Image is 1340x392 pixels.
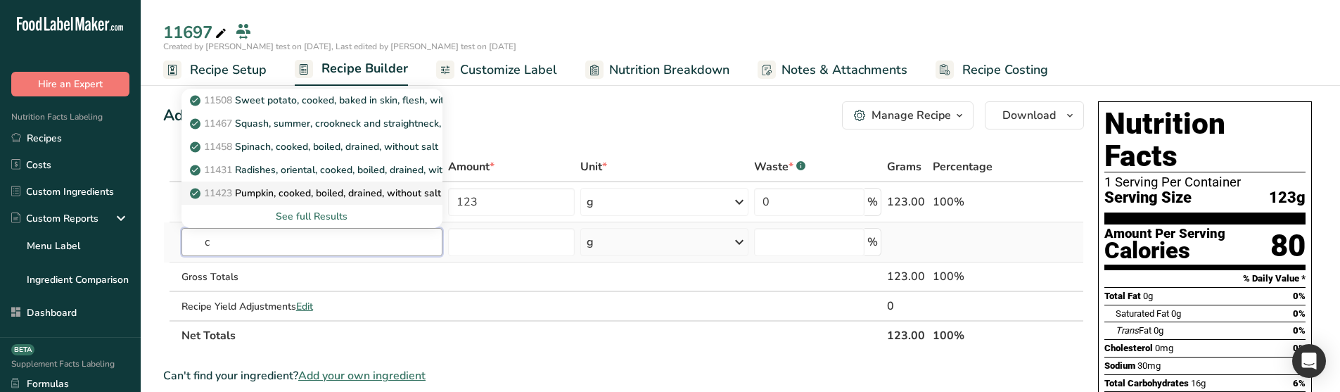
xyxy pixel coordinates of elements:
[460,61,557,80] span: Customize Label
[1104,270,1306,287] section: % Daily Value *
[179,320,884,350] th: Net Totals
[609,61,729,80] span: Nutrition Breakdown
[296,300,313,313] span: Edit
[181,205,442,228] div: See full Results
[587,194,594,210] div: g
[11,344,34,355] div: BETA
[585,54,729,86] a: Nutrition Breakdown
[1293,308,1306,319] span: 0%
[163,54,267,86] a: Recipe Setup
[448,158,494,175] span: Amount
[163,41,516,52] span: Created by [PERSON_NAME] test on [DATE], Last edited by [PERSON_NAME] test on [DATE]
[295,53,408,87] a: Recipe Builder
[1293,343,1306,353] span: 0%
[933,194,1017,210] div: 100%
[1154,325,1163,336] span: 0g
[1270,227,1306,265] div: 80
[1002,107,1056,124] span: Download
[985,101,1084,129] button: Download
[204,117,232,130] span: 11467
[1104,227,1225,241] div: Amount Per Serving
[11,72,129,96] button: Hire an Expert
[204,140,232,153] span: 11458
[181,270,442,284] div: Gross Totals
[933,158,993,175] span: Percentage
[163,367,1084,384] div: Can't find your ingredient?
[884,320,930,350] th: 123.00
[887,268,927,285] div: 123.00
[181,89,442,112] a: 11508Sweet potato, cooked, baked in skin, flesh, without salt
[193,116,461,131] p: Squash, summer, crookneck and straightneck, raw
[930,320,1020,350] th: 100%
[1104,343,1153,353] span: Cholesterol
[1104,175,1306,189] div: 1 Serving Per Container
[781,61,907,80] span: Notes & Attachments
[587,234,594,251] div: g
[204,163,232,177] span: 11431
[842,101,974,129] button: Manage Recipe
[1155,343,1173,353] span: 0mg
[1293,291,1306,301] span: 0%
[1292,344,1326,378] div: Open Intercom Messenger
[1269,189,1306,207] span: 123g
[1171,308,1181,319] span: 0g
[436,54,557,86] a: Customize Label
[936,54,1048,86] a: Recipe Costing
[962,61,1048,80] span: Recipe Costing
[181,135,442,158] a: 11458Spinach, cooked, boiled, drained, without salt
[1104,108,1306,172] h1: Nutrition Facts
[887,158,921,175] span: Grams
[1191,378,1206,388] span: 16g
[193,186,441,201] p: Pumpkin, cooked, boiled, drained, without salt
[321,59,408,78] span: Recipe Builder
[204,186,232,200] span: 11423
[193,163,483,177] p: Radishes, oriental, cooked, boiled, drained, without salt
[181,182,442,205] a: 11423Pumpkin, cooked, boiled, drained, without salt
[193,209,431,224] div: See full Results
[754,158,805,175] div: Waste
[887,298,927,315] div: 0
[1104,189,1192,207] span: Serving Size
[1104,378,1189,388] span: Total Carbohydrates
[1104,291,1141,301] span: Total Fat
[193,93,484,108] p: Sweet potato, cooked, baked in skin, flesh, without salt
[1104,360,1135,371] span: Sodium
[758,54,907,86] a: Notes & Attachments
[1116,325,1151,336] span: Fat
[933,268,1017,285] div: 100%
[193,139,438,154] p: Spinach, cooked, boiled, drained, without salt
[298,367,426,384] span: Add your own ingredient
[887,194,927,210] div: 123.00
[190,61,267,80] span: Recipe Setup
[580,158,607,175] span: Unit
[11,211,98,226] div: Custom Reports
[1104,241,1225,261] div: Calories
[181,112,442,135] a: 11467Squash, summer, crookneck and straightneck, raw
[181,228,442,256] input: Add Ingredient
[163,20,229,45] div: 11697
[1116,308,1169,319] span: Saturated Fat
[204,94,232,107] span: 11508
[1137,360,1161,371] span: 30mg
[163,104,279,127] div: Add Ingredients
[1293,325,1306,336] span: 0%
[181,299,442,314] div: Recipe Yield Adjustments
[181,158,442,182] a: 11431Radishes, oriental, cooked, boiled, drained, without salt
[1143,291,1153,301] span: 0g
[872,107,951,124] div: Manage Recipe
[1116,325,1139,336] i: Trans
[1293,378,1306,388] span: 6%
